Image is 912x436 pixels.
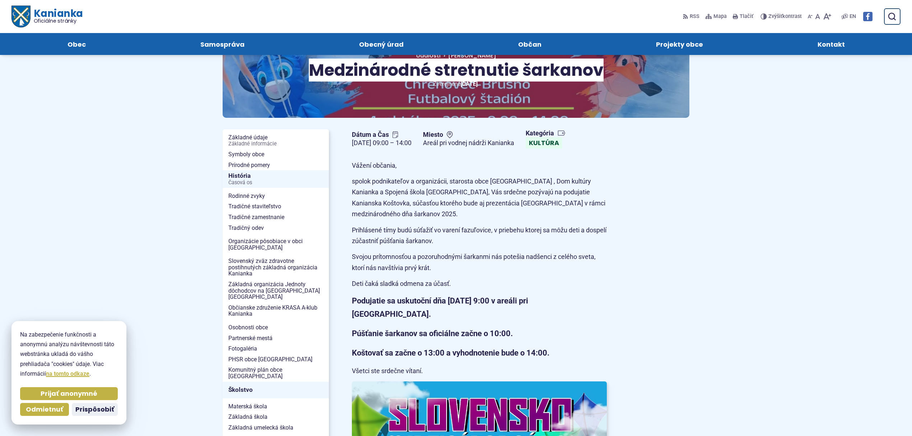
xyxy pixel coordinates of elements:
span: Tradičné staviteľstvo [228,201,323,212]
a: Tradičné staviteľstvo [223,201,329,212]
span: Obec [68,33,86,55]
strong: Púšťanie šarkanov sa oficiálne začne o 10:00. [352,329,513,338]
a: Rodinné zvyky [223,191,329,201]
span: EN [850,12,856,21]
a: Prírodné pomery [223,160,329,171]
button: Nastaviť pôvodnú veľkosť písma [814,9,822,24]
span: Fotogaléria [228,343,323,354]
a: Udalosti [416,51,441,60]
span: Občianske združenie KRASA A-klub Kanianka [228,302,323,319]
img: Prejsť na domovskú stránku [11,6,30,28]
button: Zvýšiťkontrast [760,9,803,24]
a: HistóriaČasová os [223,170,329,188]
span: Rodinné zvyky [228,191,323,201]
span: Osobnosti obce [228,322,323,333]
a: Tradičný odev [223,223,329,233]
span: Základná škola [228,412,323,422]
span: Miesto [423,131,514,139]
figcaption: [DATE] 09:00 – 14:00 [352,139,411,147]
p: Na zabezpečenie funkčnosti a anonymnú analýzu návštevnosti táto webstránka ukladá do vášho prehli... [20,330,118,379]
span: Kontakt [818,33,845,55]
a: na tomto odkaze [46,370,89,377]
a: Kontakt [767,33,895,55]
img: Prejsť na Facebook stránku [863,12,873,21]
p: Deti čaká sladká odmena za účasť. [352,278,607,289]
a: Základné údajeZákladné informácie [223,132,329,149]
span: kontrast [768,14,802,20]
a: Symboly obce [223,149,329,160]
span: Dátum a Čas [352,131,411,139]
span: Časová os [228,180,323,186]
button: Odmietnuť [20,403,69,416]
span: Samospráva [200,33,245,55]
span: PHSR obce [GEOGRAPHIC_DATA] [228,354,323,365]
a: Obec [17,33,136,55]
a: Základná škola [223,412,329,422]
span: Kategória [526,129,566,138]
a: Tradičné zamestnanie [223,212,329,223]
a: Osobnosti obce [223,322,329,333]
a: Logo Kanianka, prejsť na domovskú stránku. [11,6,83,28]
a: Organizácie pôsobiace v obci [GEOGRAPHIC_DATA] [223,236,329,253]
span: Partnerské mestá [228,333,323,344]
span: Zvýšiť [768,13,782,19]
span: Materská škola [228,401,323,412]
span: Kanianka [30,9,83,24]
a: Materská škola [223,401,329,412]
span: Školstvo [228,384,323,395]
a: PHSR obce [GEOGRAPHIC_DATA] [223,354,329,365]
a: Obecný úrad [309,33,453,55]
a: Občianske združenie KRASA A-klub Kanianka [223,302,329,319]
a: Fotogaléria [223,343,329,354]
span: Organizácie pôsobiace v obci [GEOGRAPHIC_DATA] [228,236,323,253]
p: Zverejnené . [246,79,666,89]
a: Komunitný plán obce [GEOGRAPHIC_DATA] [223,365,329,381]
span: Prispôsobiť [75,405,114,414]
span: Oficiálne stránky [34,18,83,23]
span: Základné údaje [228,132,323,149]
a: Občan [468,33,591,55]
a: Projekty obce [606,33,753,55]
a: Základná umelecká škola [223,422,329,433]
span: Základná umelecká škola [228,422,323,433]
span: Komunitný plán obce [GEOGRAPHIC_DATA] [228,365,323,381]
span: RSS [690,12,699,21]
p: Všetci ste srdečne vítaní. [352,366,607,377]
span: Tradičný odev [228,223,323,233]
a: [PERSON_NAME] [441,51,496,60]
p: spolok podnikateľov a organizácii, starosta obce [GEOGRAPHIC_DATA] , Dom kultúry Kanianka a Spoje... [352,176,607,220]
span: Prírodné pomery [228,160,323,171]
span: Symboly obce [228,149,323,160]
span: Základná organizácia Jednoty dôchodcov na [GEOGRAPHIC_DATA] [GEOGRAPHIC_DATA] [228,279,323,302]
button: Zväčšiť veľkosť písma [822,9,833,24]
span: Mapa [713,12,727,21]
span: [PERSON_NAME] [448,51,496,60]
button: Prispôsobiť [72,403,118,416]
span: História [228,170,323,188]
span: Základné informácie [228,141,323,147]
p: Vážení občania, [352,160,607,171]
span: Medzinárodné stretnutie šarkanov [309,59,604,82]
strong: Podujatie sa uskutoční dňa [DATE] 9:00 v areáli pri [GEOGRAPHIC_DATA]. [352,296,528,319]
a: RSS [683,9,701,24]
strong: Koštovať sa začne o 13:00 a vyhodnotenie bude o 14:00. [352,348,549,357]
span: [DATE] [461,80,478,87]
button: Zmenšiť veľkosť písma [806,9,814,24]
a: Slovenský zväz zdravotne postihnutých základná organizácia Kanianka [223,256,329,279]
span: Tlačiť [740,14,753,20]
button: Tlačiť [731,9,755,24]
span: Projekty obce [656,33,703,55]
span: Prijať anonymné [41,390,97,398]
span: Občan [518,33,541,55]
a: Samospráva [150,33,294,55]
p: Prihlásené tímy budú súťažiť vo varení fazuľovice, v priebehu ktorej sa môžu deti a dospelí zúčas... [352,225,607,247]
span: Tradičné zamestnanie [228,212,323,223]
span: Slovenský zväz zdravotne postihnutých základná organizácia Kanianka [228,256,323,279]
figcaption: Areál pri vodnej nádrži Kanianka [423,139,514,147]
button: Prijať anonymné [20,387,118,400]
span: Odmietnuť [26,405,63,414]
p: Svojou prítomnosťou a pozoruhodnými šarkanmi nás potešia nadšenci z celého sveta, ktorí nás navšt... [352,251,607,273]
a: Základná organizácia Jednoty dôchodcov na [GEOGRAPHIC_DATA] [GEOGRAPHIC_DATA] [223,279,329,302]
a: Mapa [704,9,728,24]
